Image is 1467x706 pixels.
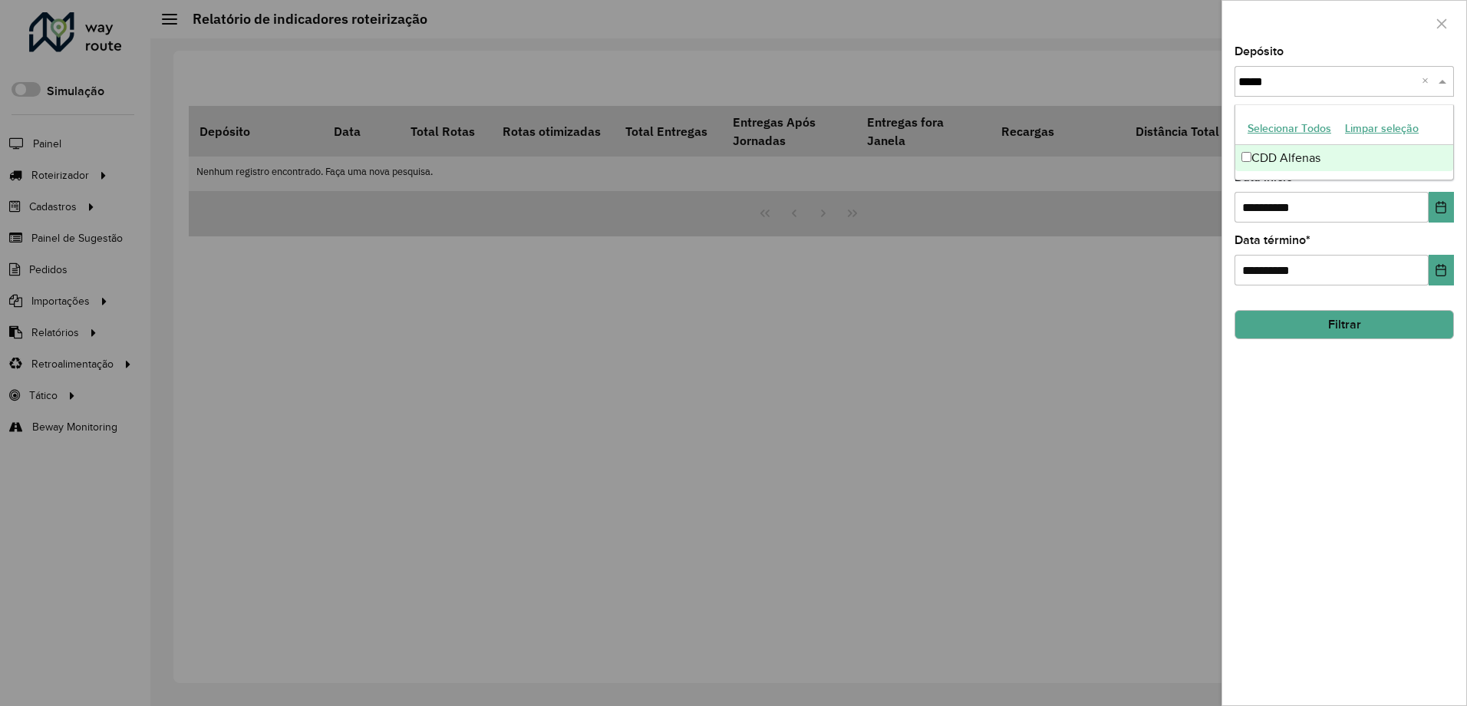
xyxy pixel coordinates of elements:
button: Choose Date [1429,192,1454,223]
button: Filtrar [1235,310,1454,339]
div: CDD Alfenas [1235,145,1453,171]
button: Selecionar Todos [1241,117,1338,140]
button: Limpar seleção [1338,117,1426,140]
label: Data término [1235,231,1310,249]
span: Clear all [1422,72,1435,91]
ng-dropdown-panel: Options list [1235,104,1454,180]
label: Depósito [1235,42,1284,61]
button: Choose Date [1429,255,1454,285]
